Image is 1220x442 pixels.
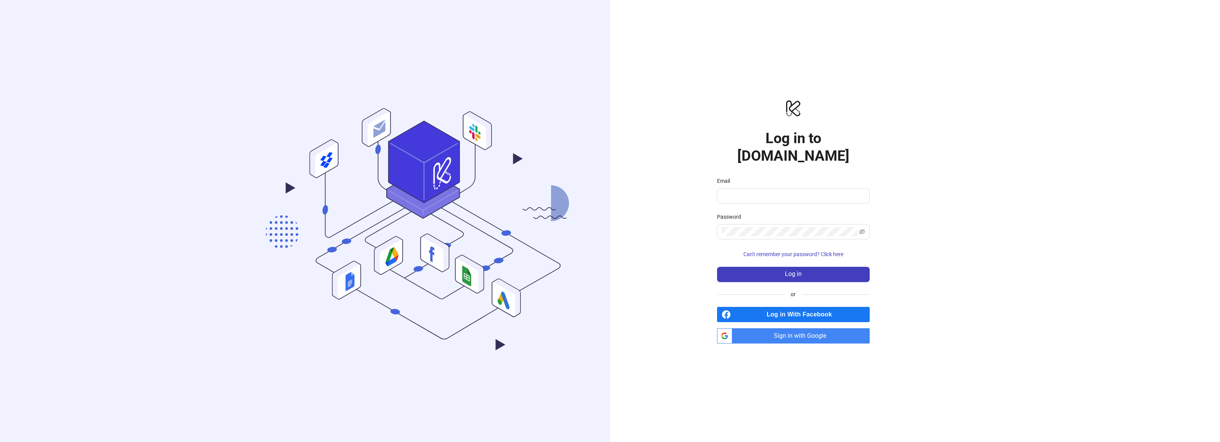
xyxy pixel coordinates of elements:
[717,307,870,322] a: Log in With Facebook
[717,213,746,221] label: Password
[717,177,735,185] label: Email
[717,328,870,344] a: Sign in with Google
[735,328,870,344] span: Sign in with Google
[743,251,843,257] span: Can't remember your password? Click here
[785,290,802,298] span: or
[785,271,802,277] span: Log in
[722,191,864,200] input: Email
[717,248,870,261] button: Can't remember your password? Click here
[734,307,870,322] span: Log in With Facebook
[722,227,857,236] input: Password
[717,129,870,165] h1: Log in to [DOMAIN_NAME]
[717,251,870,257] a: Can't remember your password? Click here
[717,267,870,282] button: Log in
[859,229,865,235] span: eye-invisible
